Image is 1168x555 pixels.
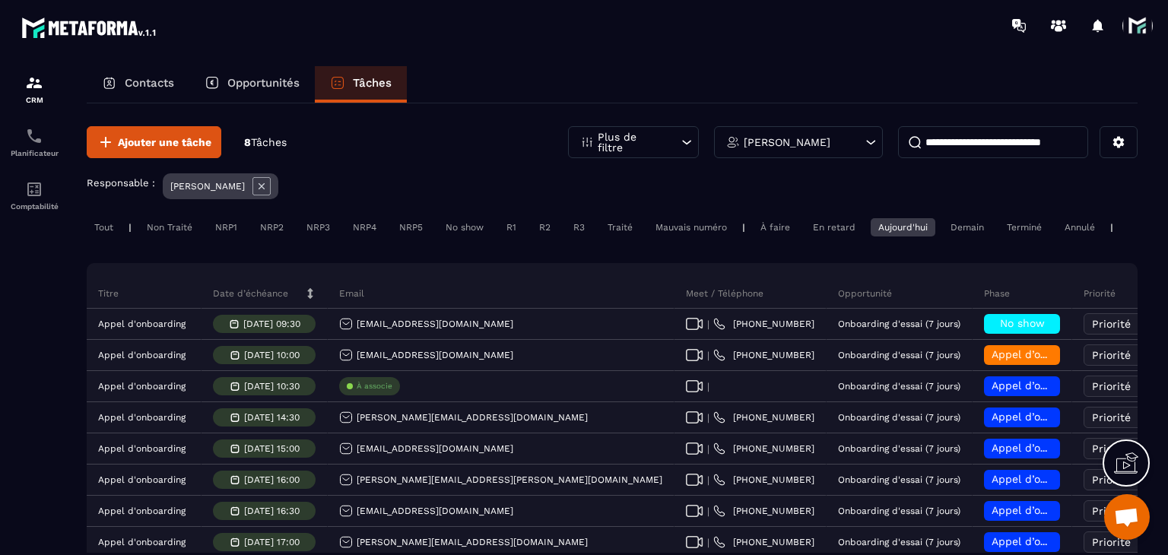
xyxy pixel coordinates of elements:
[1092,442,1131,455] span: Priorité
[1084,287,1116,300] p: Priorité
[984,287,1010,300] p: Phase
[1110,222,1113,233] p: |
[129,222,132,233] p: |
[838,350,960,360] p: Onboarding d'essai (7 jours)
[139,218,200,236] div: Non Traité
[992,473,1135,485] span: Appel d’onboarding planifié
[1092,380,1131,392] span: Priorité
[992,442,1135,454] span: Appel d’onboarding planifié
[244,350,300,360] p: [DATE] 10:00
[87,177,155,189] p: Responsable :
[87,218,121,236] div: Tout
[686,287,763,300] p: Meet / Téléphone
[992,379,1135,392] span: Appel d’onboarding planifié
[742,222,745,233] p: |
[707,443,709,455] span: |
[707,350,709,361] span: |
[244,506,300,516] p: [DATE] 16:30
[838,287,892,300] p: Opportunité
[25,180,43,198] img: accountant
[992,348,1144,360] span: Appel d’onboarding terminée
[98,350,186,360] p: Appel d'onboarding
[4,116,65,169] a: schedulerschedulerPlanificateur
[838,506,960,516] p: Onboarding d'essai (7 jours)
[4,62,65,116] a: formationformationCRM
[118,135,211,150] span: Ajouter une tâche
[707,381,709,392] span: |
[339,287,364,300] p: Email
[838,537,960,547] p: Onboarding d'essai (7 jours)
[499,218,524,236] div: R1
[838,443,960,454] p: Onboarding d'essai (7 jours)
[838,412,960,423] p: Onboarding d'essai (7 jours)
[170,181,245,192] p: [PERSON_NAME]
[243,319,300,329] p: [DATE] 09:30
[4,96,65,104] p: CRM
[598,132,665,153] p: Plus de filtre
[1092,505,1131,517] span: Priorité
[805,218,863,236] div: En retard
[1057,218,1103,236] div: Annulé
[244,443,300,454] p: [DATE] 15:00
[566,218,592,236] div: R3
[1092,474,1131,486] span: Priorité
[299,218,338,236] div: NRP3
[992,411,1135,423] span: Appel d’onboarding planifié
[227,76,300,90] p: Opportunités
[838,381,960,392] p: Onboarding d'essai (7 jours)
[25,127,43,145] img: scheduler
[315,66,407,103] a: Tâches
[189,66,315,103] a: Opportunités
[98,443,186,454] p: Appel d'onboarding
[244,135,287,150] p: 8
[713,442,814,455] a: [PHONE_NUMBER]
[392,218,430,236] div: NRP5
[244,412,300,423] p: [DATE] 14:30
[438,218,491,236] div: No show
[251,136,287,148] span: Tâches
[707,412,709,423] span: |
[713,318,814,330] a: [PHONE_NUMBER]
[98,319,186,329] p: Appel d'onboarding
[244,474,300,485] p: [DATE] 16:00
[125,76,174,90] p: Contacts
[4,149,65,157] p: Planificateur
[98,537,186,547] p: Appel d'onboarding
[744,137,830,147] p: [PERSON_NAME]
[713,411,814,423] a: [PHONE_NUMBER]
[707,319,709,330] span: |
[648,218,735,236] div: Mauvais numéro
[600,218,640,236] div: Traité
[208,218,245,236] div: NRP1
[707,474,709,486] span: |
[87,126,221,158] button: Ajouter une tâche
[98,506,186,516] p: Appel d'onboarding
[1092,318,1131,330] span: Priorité
[713,536,814,548] a: [PHONE_NUMBER]
[999,218,1049,236] div: Terminé
[98,381,186,392] p: Appel d'onboarding
[98,474,186,485] p: Appel d'onboarding
[532,218,558,236] div: R2
[353,76,392,90] p: Tâches
[707,537,709,548] span: |
[213,287,288,300] p: Date d’échéance
[992,535,1135,547] span: Appel d’onboarding planifié
[4,202,65,211] p: Comptabilité
[244,537,300,547] p: [DATE] 17:00
[244,381,300,392] p: [DATE] 10:30
[943,218,992,236] div: Demain
[345,218,384,236] div: NRP4
[21,14,158,41] img: logo
[4,169,65,222] a: accountantaccountantComptabilité
[1092,411,1131,423] span: Priorité
[1092,349,1131,361] span: Priorité
[753,218,798,236] div: À faire
[838,474,960,485] p: Onboarding d'essai (7 jours)
[1000,317,1045,329] span: No show
[838,319,960,329] p: Onboarding d'essai (7 jours)
[25,74,43,92] img: formation
[1092,536,1131,548] span: Priorité
[707,506,709,517] span: |
[713,505,814,517] a: [PHONE_NUMBER]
